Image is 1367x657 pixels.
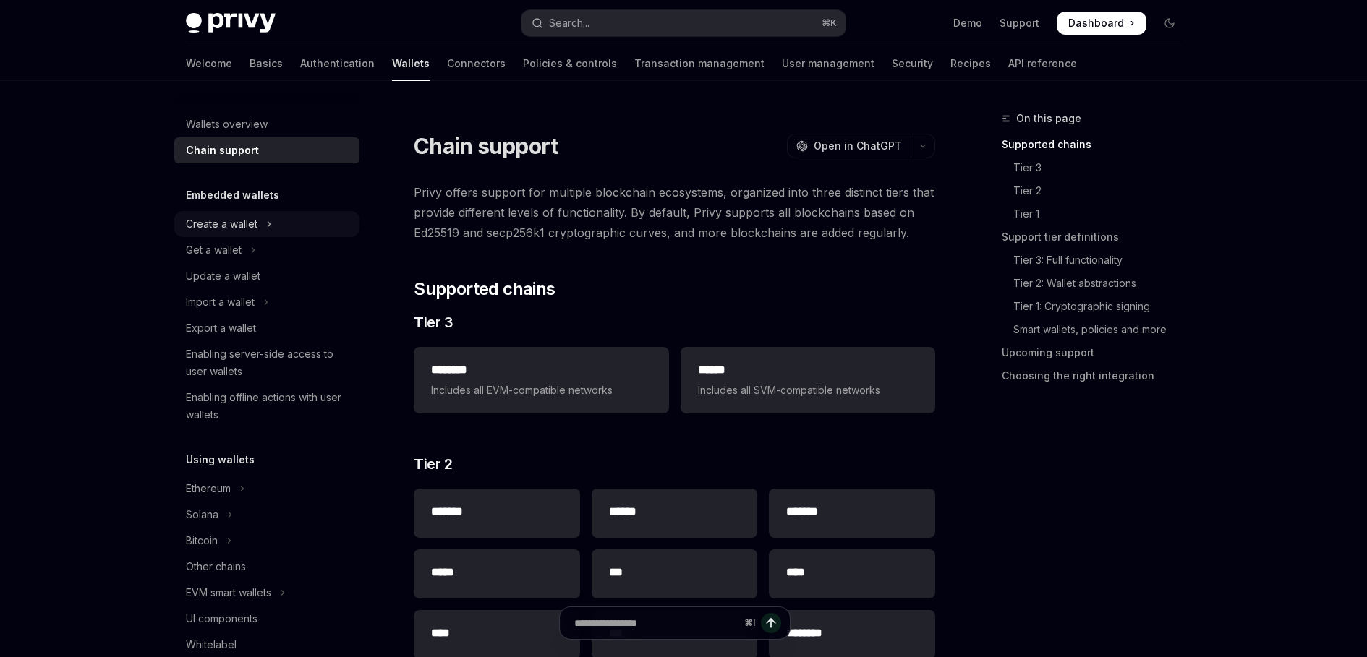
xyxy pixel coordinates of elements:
[549,14,589,32] div: Search...
[174,263,359,289] a: Update a wallet
[1002,226,1193,249] a: Support tier definitions
[174,137,359,163] a: Chain support
[414,312,453,332] span: Tier 3
[1002,133,1193,156] a: Supported chains
[174,315,359,341] a: Export a wallet
[186,345,351,380] div: Enabling server-side access to user wallets
[186,558,246,575] div: Other chains
[174,111,359,137] a: Wallets overview
[186,215,257,233] div: Create a wallet
[186,186,279,204] h5: Embedded wallets
[186,142,259,159] div: Chain support
[1002,318,1193,341] a: Smart wallets, policies and more
[250,46,283,81] a: Basics
[1002,341,1193,364] a: Upcoming support
[782,46,874,81] a: User management
[1002,179,1193,202] a: Tier 2
[1002,295,1193,318] a: Tier 1: Cryptographic signing
[787,134,911,158] button: Open in ChatGPT
[174,554,359,580] a: Other chains
[186,506,218,523] div: Solana
[681,347,935,413] a: **** *Includes all SVM-compatible networks
[447,46,506,81] a: Connectors
[414,454,452,474] span: Tier 2
[392,46,430,81] a: Wallets
[521,10,846,36] button: Open search
[186,480,231,497] div: Ethereum
[186,451,255,468] h5: Using wallets
[186,13,276,33] img: dark logo
[698,382,918,399] span: Includes all SVM-compatible networks
[186,241,242,259] div: Get a wallet
[174,385,359,428] a: Enabling offline actions with user wallets
[1016,110,1081,127] span: On this page
[300,46,375,81] a: Authentication
[1068,16,1124,30] span: Dashboard
[1158,12,1181,35] button: Toggle dark mode
[186,46,232,81] a: Welcome
[174,341,359,385] a: Enabling server-side access to user wallets
[822,17,837,29] span: ⌘ K
[523,46,617,81] a: Policies & controls
[953,16,982,30] a: Demo
[174,237,359,263] button: Toggle Get a wallet section
[1002,202,1193,226] a: Tier 1
[186,584,271,601] div: EVM smart wallets
[186,532,218,549] div: Bitcoin
[186,636,237,653] div: Whitelabel
[174,528,359,554] button: Toggle Bitcoin section
[186,267,260,285] div: Update a wallet
[174,606,359,632] a: UI components
[186,319,256,337] div: Export a wallet
[1057,12,1146,35] a: Dashboard
[1002,272,1193,295] a: Tier 2: Wallet abstractions
[414,347,668,413] a: **** ***Includes all EVM-compatible networks
[174,289,359,315] button: Toggle Import a wallet section
[1002,156,1193,179] a: Tier 3
[186,389,351,424] div: Enabling offline actions with user wallets
[414,182,935,243] span: Privy offers support for multiple blockchain ecosystems, organized into three distinct tiers that...
[186,610,257,627] div: UI components
[186,116,268,133] div: Wallets overview
[1008,46,1077,81] a: API reference
[634,46,765,81] a: Transaction management
[186,293,255,311] div: Import a wallet
[174,502,359,528] button: Toggle Solana section
[431,382,651,399] span: Includes all EVM-compatible networks
[174,211,359,237] button: Toggle Create a wallet section
[892,46,933,81] a: Security
[574,607,738,639] input: Ask a question...
[414,133,558,159] h1: Chain support
[1002,249,1193,272] a: Tier 3: Full functionality
[174,476,359,502] button: Toggle Ethereum section
[1002,364,1193,387] a: Choosing the right integration
[761,613,781,633] button: Send message
[414,278,555,301] span: Supported chains
[814,139,902,153] span: Open in ChatGPT
[1000,16,1039,30] a: Support
[174,580,359,606] button: Toggle EVM smart wallets section
[950,46,991,81] a: Recipes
